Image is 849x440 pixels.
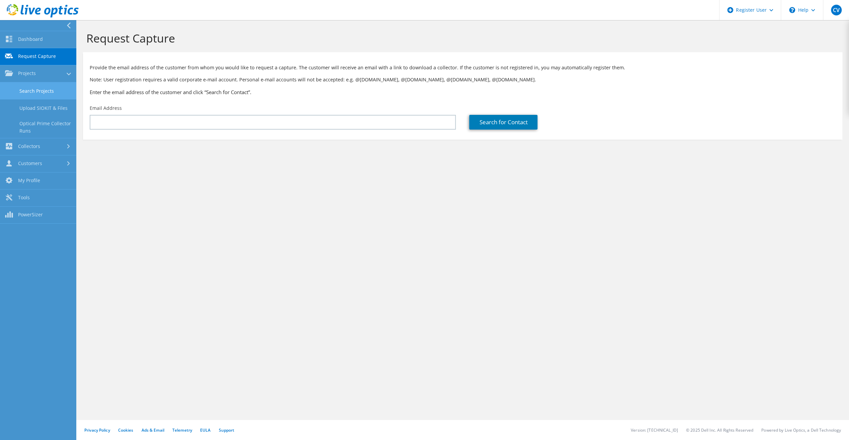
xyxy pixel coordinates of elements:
a: Search for Contact [469,115,537,130]
a: Support [219,427,234,433]
a: Ads & Email [142,427,164,433]
h1: Request Capture [86,31,836,45]
a: EULA [200,427,210,433]
li: Powered by Live Optics, a Dell Technology [761,427,841,433]
h3: Enter the email address of the customer and click “Search for Contact”. [90,88,836,96]
a: Privacy Policy [84,427,110,433]
svg: \n [789,7,795,13]
li: Version: [TECHNICAL_ID] [631,427,678,433]
p: Note: User registration requires a valid corporate e-mail account. Personal e-mail accounts will ... [90,76,836,83]
p: Provide the email address of the customer from whom you would like to request a capture. The cust... [90,64,836,71]
label: Email Address [90,105,122,112]
a: Telemetry [172,427,192,433]
li: © 2025 Dell Inc. All Rights Reserved [686,427,753,433]
span: CV [831,5,842,15]
a: Cookies [118,427,134,433]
